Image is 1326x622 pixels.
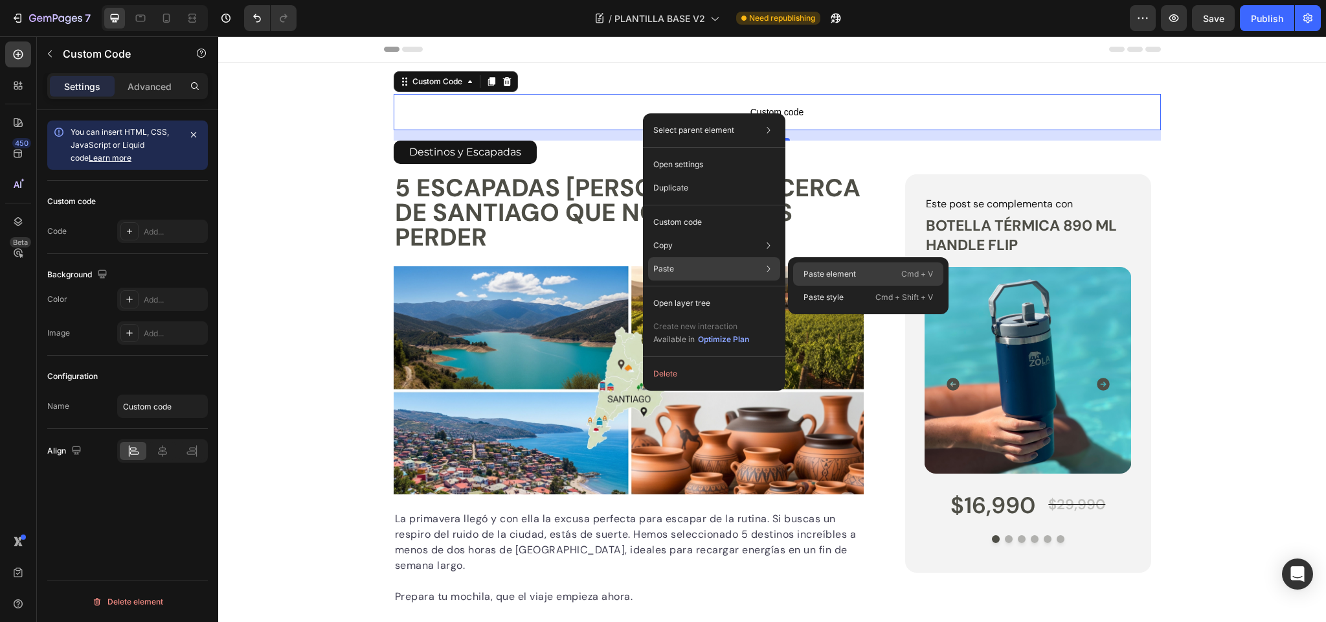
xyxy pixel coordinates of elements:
[774,499,781,507] button: Dot
[749,12,815,24] span: Need republishing
[826,499,833,507] button: Dot
[64,80,100,93] p: Settings
[144,328,205,340] div: Add...
[653,263,674,275] p: Paste
[829,454,888,483] div: $29,990
[1251,12,1283,25] div: Publish
[47,400,69,412] div: Name
[47,266,110,284] div: Background
[653,124,734,136] p: Select parent element
[803,268,856,280] p: Paste element
[653,159,703,170] p: Open settings
[47,371,98,382] div: Configuration
[803,292,844,303] p: Paste style
[653,334,695,344] span: Available in
[653,240,673,251] p: Copy
[875,291,933,304] p: Cmd + Shift + V
[218,36,1326,622] iframe: Design area
[175,138,646,214] h1: 5 Escapadas [PERSON_NAME] Cerca de Santiago que No Te Puedes Perder
[697,333,750,346] button: Optimize Plan
[244,5,297,31] div: Undo/Redo
[71,127,169,163] span: You can insert HTML, CSS, JavaScript or Liquid code
[901,268,933,281] p: Cmd + V
[706,231,913,437] a: Botella Térmica 890 ml Handle Flip
[47,592,208,612] button: Delete element
[614,12,705,25] span: PLANTILLA BASE V2
[63,46,173,62] p: Custom Code
[89,153,131,163] a: Learn more
[175,230,646,458] img: gempages_580961611624219566-700139ae-377a-4388-89a3-51a3501611a3.jpg
[177,475,645,537] p: La primavera llegó y con ella la excusa perfecta para escapar de la rutina. Si buscas un respiro ...
[177,553,645,568] p: Prepara tu mochila, que el viaje empieza ahora.
[12,138,31,148] div: 450
[708,159,912,178] p: Este post se complementa con
[47,196,96,207] div: Custom code
[85,10,91,26] p: 7
[92,594,163,610] div: Delete element
[609,12,612,25] span: /
[1203,13,1224,24] span: Save
[175,585,646,608] h2: Encuentra tu Escapada Ideal
[698,334,749,345] div: Optimize Plan
[1240,5,1294,31] button: Publish
[47,327,70,339] div: Image
[838,499,846,507] button: Dot
[191,107,303,126] p: Destinos y Escapadas
[731,448,818,491] div: $16,990
[653,320,750,333] p: Create new interaction
[144,226,205,238] div: Add...
[717,330,753,366] button: Carousel Back Arrow
[653,297,710,309] p: Open layer tree
[653,182,688,194] p: Duplicate
[787,499,794,507] button: Dot
[47,443,84,460] div: Align
[128,80,172,93] p: Advanced
[653,216,702,228] p: Custom code
[47,294,67,305] div: Color
[800,499,807,507] button: Dot
[5,5,96,31] button: 7
[813,499,820,507] button: Dot
[175,104,319,128] a: Destinos y Escapadas
[1192,5,1235,31] button: Save
[1282,559,1313,590] div: Open Intercom Messenger
[47,225,67,237] div: Code
[706,179,913,220] h2: Botella Térmica 890 ml Handle Flip
[648,362,780,386] button: Delete
[10,237,31,248] div: Beta
[552,109,565,120] div: 16
[867,330,903,366] button: Carousel Next Arrow
[144,294,205,306] div: Add...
